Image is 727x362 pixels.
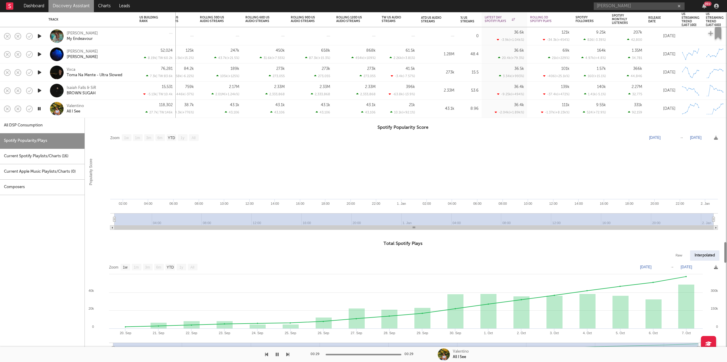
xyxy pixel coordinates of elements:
[168,74,194,78] div: -5.58k ( -6.22 % )
[67,67,75,73] div: Vxca
[310,351,323,358] div: 00:29
[351,56,376,60] div: 454k ( +109 % )
[676,202,684,205] text: 22:00
[276,49,285,53] div: 450k
[583,38,606,42] div: 826 ( -3.39 % )
[181,136,184,140] text: 1y
[421,87,454,94] div: 2.33M
[575,202,583,205] text: 14:00
[365,85,376,89] div: 2.33M
[495,110,524,114] div: -2.04k ( +1.89k % )
[321,103,330,107] div: 43.1k
[120,331,131,335] text: 20. Sep
[320,85,330,89] div: 2.33M
[156,265,161,269] text: 6m
[169,202,178,205] text: 06:00
[453,354,466,360] div: All I See
[514,49,524,53] div: 36.6k
[460,105,479,113] div: 8.96
[391,74,415,78] div: -3.4k ( -7.57 % )
[597,85,606,89] div: 140k
[561,85,569,89] div: 139k
[139,16,164,23] div: US Building Rank
[423,202,431,205] text: 02:00
[421,51,454,58] div: 1.28M
[67,54,98,60] a: [PERSON_NAME]
[134,265,139,269] text: 1m
[321,49,330,53] div: 658k
[597,49,606,53] div: 164k
[139,74,173,78] div: 7.3k | TW: 83.6k
[648,33,676,40] div: [DATE]
[195,202,203,205] text: 08:00
[690,250,719,261] div: Interpolated
[285,331,296,335] text: 25. Sep
[186,331,197,335] text: 22. Sep
[406,67,415,71] div: 41.5k
[85,124,721,131] h3: Spotify Popularity Score
[168,136,175,140] text: YTD
[85,240,721,247] h3: Total Spotify Plays
[276,67,285,71] div: 273k
[648,16,666,23] div: Release Date
[499,74,524,78] div: 3.34k ( +993 % )
[549,202,558,205] text: 12:00
[153,331,164,335] text: 21. Sep
[296,202,304,205] text: 16:00
[356,92,376,96] div: 2,333,868
[596,31,606,34] div: 9.25k
[179,265,183,269] text: 1y
[597,67,606,71] div: 1.57k
[191,136,195,140] text: All
[421,16,445,23] div: ATD US Audio Streams
[366,103,376,107] div: 43.1k
[67,91,96,96] a: BROWN SUGAH
[269,74,285,78] div: 273,055
[514,85,524,89] div: 36.4k
[67,73,122,78] div: Toma Na Mente - Ultra Slowed
[460,16,474,23] div: % US Streams
[541,110,569,114] div: -1.37k ( +8.23k % )
[583,331,592,335] text: 4. Oct
[648,87,676,94] div: [DATE]
[627,74,642,78] div: 44,846
[648,105,676,113] div: [DATE]
[576,16,597,23] div: Spotify Followers
[270,110,285,114] div: 43,106
[88,307,94,310] text: 20k
[367,67,376,71] div: 273k
[360,74,376,78] div: 273,055
[543,74,569,78] div: -406 ( +25.1k % )
[231,49,239,53] div: 247k
[167,265,174,269] text: YTD
[716,325,718,328] text: 0
[124,136,129,140] text: 1w
[214,56,239,60] div: 43.7k ( +21.5 % )
[706,12,724,27] div: US Streaming Trend (last 60d)
[671,250,687,261] div: Raw
[514,103,524,107] div: 36.4k
[628,92,642,96] div: 32,775
[704,2,712,6] div: 99 +
[169,110,194,114] div: 34.3k ( +776 % )
[139,110,173,114] div: 27.7k | TW: 146k
[562,103,569,107] div: 111k
[311,92,330,96] div: 2,333,868
[162,85,173,89] div: 15,531
[514,67,524,71] div: 36.5k
[563,49,569,53] div: 69k
[690,135,702,140] text: [DATE]
[219,331,230,335] text: 23. Sep
[274,85,285,89] div: 2.33M
[600,202,608,205] text: 16:00
[524,202,532,205] text: 10:00
[169,56,194,60] div: 16.5k ( +15.2 % )
[627,38,642,42] div: 42,800
[67,109,80,114] div: All I See
[231,67,239,71] div: 189k
[670,265,674,269] text: →
[404,351,417,358] div: 00:29
[701,202,710,205] text: 2. Jan
[594,2,685,10] input: Search for artists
